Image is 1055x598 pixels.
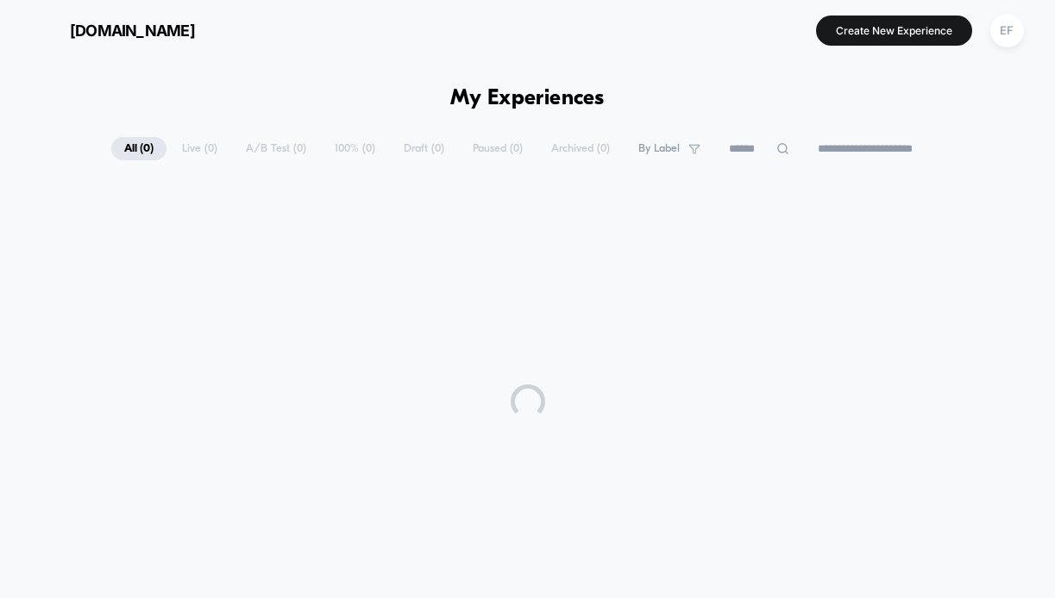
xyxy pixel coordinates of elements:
span: All ( 0 ) [111,137,166,160]
button: EF [985,13,1029,48]
div: EF [990,14,1024,47]
h1: My Experiences [450,86,605,111]
button: [DOMAIN_NAME] [26,16,200,44]
span: [DOMAIN_NAME] [70,22,195,40]
button: Create New Experience [816,16,972,46]
span: By Label [638,142,680,155]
